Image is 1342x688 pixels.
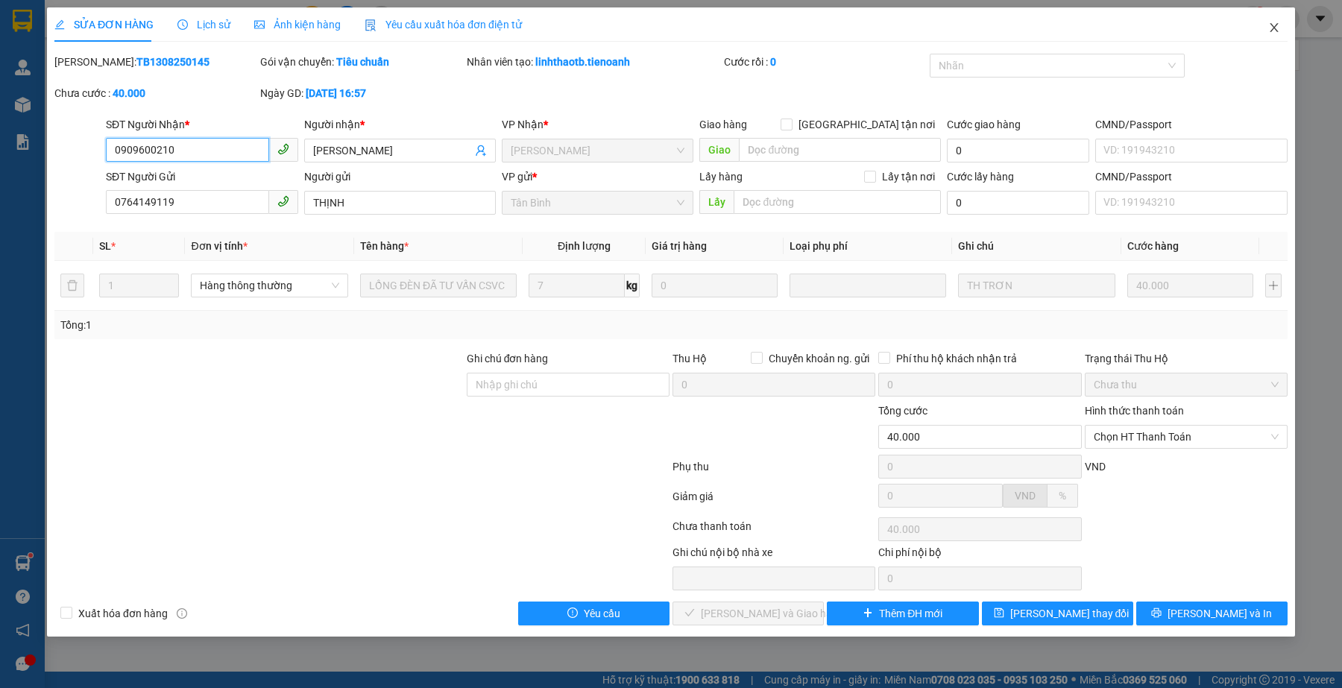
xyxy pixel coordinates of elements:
span: user-add [475,145,487,157]
button: check[PERSON_NAME] và Giao hàng [672,602,824,625]
span: Chọn HT Thanh Toán [1094,426,1279,448]
input: VD: Bàn, Ghế [360,274,517,297]
span: VND [1085,461,1106,473]
span: save [994,607,1004,619]
span: Yêu cầu [584,605,620,622]
span: printer [1151,607,1162,619]
input: 0 [1127,274,1253,297]
span: Tổng cước [878,405,927,417]
div: CMND/Passport [1095,168,1287,185]
div: SĐT Người Nhận [106,116,297,133]
span: SỬA ĐƠN HÀNG [54,19,154,31]
span: [GEOGRAPHIC_DATA] tận nơi [793,116,941,133]
span: info-circle [177,608,187,619]
label: Cước lấy hàng [947,171,1014,183]
div: Trạng thái Thu Hộ [1085,350,1288,367]
img: icon [365,19,377,31]
span: Cư Kuin [511,139,684,162]
input: Cước giao hàng [947,139,1089,162]
button: plus [1265,274,1282,297]
span: Lấy hàng [699,171,743,183]
span: picture [254,19,265,30]
div: Gói vận chuyển: [260,54,463,70]
div: Chưa cước : [54,85,257,101]
input: Cước lấy hàng [947,191,1089,215]
span: plus [863,607,873,619]
div: Người nhận [304,116,496,133]
div: Chi phí nội bộ [878,544,1081,567]
button: Close [1253,7,1295,49]
span: Phí thu hộ khách nhận trả [890,350,1023,367]
div: SĐT Người Gửi [106,168,297,185]
span: VP Nhận [502,119,544,130]
b: TB1308250145 [136,56,210,68]
button: delete [60,274,84,297]
span: Yêu cầu xuất hóa đơn điện tử [365,19,522,31]
span: Xuất hóa đơn hàng [72,605,174,622]
span: Tên hàng [360,240,409,252]
span: [PERSON_NAME] thay đổi [1010,605,1130,622]
input: Ghi Chú [958,274,1115,297]
button: exclamation-circleYêu cầu [518,602,670,625]
span: clock-circle [177,19,188,30]
div: [PERSON_NAME]: [54,54,257,70]
b: [DATE] 16:57 [306,87,366,99]
div: Nhân viên tạo: [467,54,721,70]
b: Tiêu chuẩn [336,56,389,68]
input: 0 [652,274,778,297]
th: Loại phụ phí [784,232,952,261]
span: Lịch sử [177,19,230,31]
b: linhthaotb.tienoanh [535,56,630,68]
th: Ghi chú [952,232,1121,261]
div: Ngày GD: [260,85,463,101]
span: VND [1015,490,1036,502]
b: 0 [770,56,776,68]
span: edit [54,19,65,30]
div: Chưa thanh toán [671,518,877,544]
span: Giao hàng [699,119,747,130]
span: Lấy [699,190,734,214]
span: Hàng thông thường [200,274,338,297]
span: Giao [699,138,739,162]
button: plusThêm ĐH mới [827,602,978,625]
span: kg [625,274,640,297]
div: Phụ thu [671,458,877,485]
span: exclamation-circle [567,607,578,619]
span: Thu Hộ [672,353,707,364]
label: Hình thức thanh toán [1085,405,1184,417]
button: printer[PERSON_NAME] và In [1136,602,1288,625]
span: Chưa thu [1094,373,1279,396]
div: Cước rồi : [724,54,927,70]
input: Ghi chú đơn hàng [467,373,670,397]
div: Giảm giá [671,488,877,514]
span: phone [277,195,289,207]
span: Tân Bình [511,192,684,214]
div: VP gửi [502,168,693,185]
div: CMND/Passport [1095,116,1287,133]
span: Cước hàng [1127,240,1179,252]
label: Ghi chú đơn hàng [467,353,549,364]
b: 40.000 [113,87,145,99]
div: Người gửi [304,168,496,185]
div: Ghi chú nội bộ nhà xe [672,544,875,567]
span: SL [99,240,111,252]
span: phone [277,143,289,155]
span: Đơn vị tính [191,240,247,252]
span: Ảnh kiện hàng [254,19,341,31]
input: Dọc đường [739,138,941,162]
button: save[PERSON_NAME] thay đổi [982,602,1133,625]
label: Cước giao hàng [947,119,1021,130]
div: Tổng: 1 [60,317,518,333]
span: Chuyển khoản ng. gửi [763,350,875,367]
span: Giá trị hàng [652,240,707,252]
span: Lấy tận nơi [876,168,941,185]
span: [PERSON_NAME] và In [1168,605,1272,622]
span: close [1268,22,1280,34]
span: Thêm ĐH mới [879,605,942,622]
input: Dọc đường [734,190,941,214]
span: Định lượng [558,240,611,252]
span: % [1059,490,1066,502]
